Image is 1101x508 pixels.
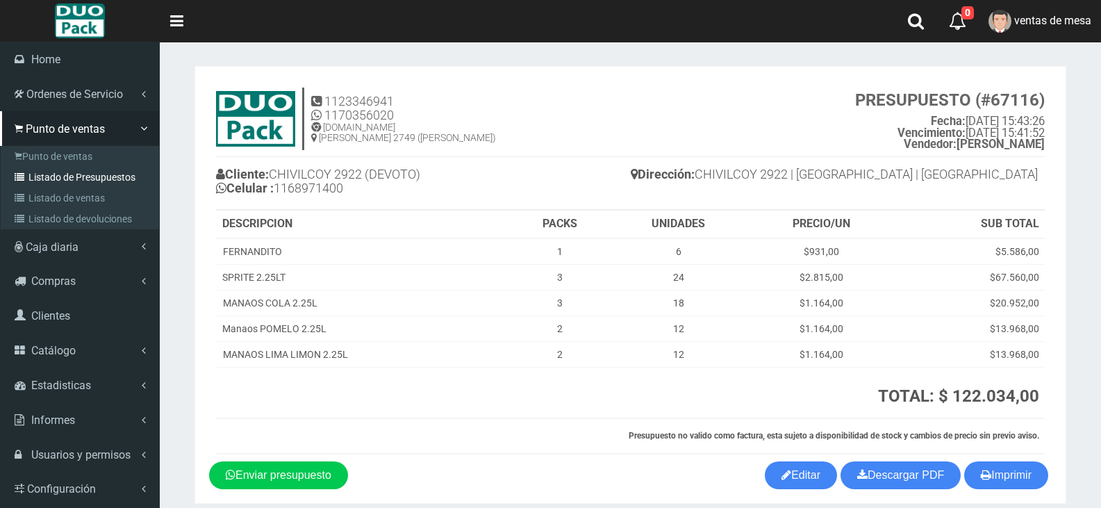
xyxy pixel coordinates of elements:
span: Home [31,53,60,66]
td: 2 [511,341,609,367]
th: DESCRIPCION [217,211,511,238]
td: $67.560,00 [895,264,1045,290]
a: Listado de devoluciones [4,208,159,229]
td: 3 [511,290,609,316]
td: $1.164,00 [748,341,896,367]
span: Enviar presupuesto [235,469,331,481]
span: Catálogo [31,344,76,357]
span: 0 [961,6,974,19]
span: Ordenes de Servicio [26,88,123,101]
td: 12 [609,341,748,367]
b: Cliente: [216,167,269,181]
td: 18 [609,290,748,316]
b: [PERSON_NAME] [904,138,1045,151]
span: Informes [31,413,75,427]
th: PRECIO/UN [748,211,896,238]
td: 6 [609,238,748,265]
strong: Vendedor: [904,138,957,151]
a: Listado de ventas [4,188,159,208]
h4: CHIVILCOY 2922 | [GEOGRAPHIC_DATA] | [GEOGRAPHIC_DATA] [631,164,1045,188]
b: Celular : [216,181,274,195]
td: 24 [609,264,748,290]
td: $1.164,00 [748,290,896,316]
span: ventas de mesa [1014,14,1091,27]
th: UNIDADES [609,211,748,238]
td: $13.968,00 [895,316,1045,341]
a: Enviar presupuesto [209,461,348,489]
img: Logo grande [55,3,104,38]
td: $931,00 [748,238,896,265]
a: Descargar PDF [841,461,961,489]
h5: [DOMAIN_NAME] [PERSON_NAME] 2749 ([PERSON_NAME]) [311,122,496,144]
span: Punto de ventas [26,122,105,136]
span: Caja diaria [26,240,78,254]
img: 9k= [216,91,295,147]
td: FERNANDITO [217,238,511,265]
th: PACKS [511,211,609,238]
td: 3 [511,264,609,290]
h4: 1123346941 1170356020 [311,95,496,122]
td: $2.815,00 [748,264,896,290]
button: Imprimir [964,461,1048,489]
strong: TOTAL: $ 122.034,00 [878,386,1039,406]
td: 12 [609,316,748,341]
img: User Image [988,10,1011,33]
span: Usuarios y permisos [31,448,131,461]
td: $13.968,00 [895,341,1045,367]
td: 1 [511,238,609,265]
td: $1.164,00 [748,316,896,341]
strong: PRESUPUESTO (#67116) [855,90,1045,110]
td: $20.952,00 [895,290,1045,316]
a: Listado de Presupuestos [4,167,159,188]
span: Clientes [31,309,70,322]
span: Configuración [27,482,96,495]
b: Dirección: [631,167,695,181]
strong: Fecha: [931,115,966,128]
td: 2 [511,316,609,341]
a: Punto de ventas [4,146,159,167]
strong: Vencimiento: [897,126,966,140]
td: $5.586,00 [895,238,1045,265]
strong: Presupuesto no valido como factura, esta sujeto a disponibilidad de stock y cambios de precio sin... [629,431,1039,441]
span: Compras [31,275,76,288]
td: MANAOS LIMA LIMON 2.25L [217,341,511,367]
small: [DATE] 15:43:26 [DATE] 15:41:52 [855,91,1045,151]
td: Manaos POMELO 2.25L [217,316,511,341]
td: MANAOS COLA 2.25L [217,290,511,316]
h4: CHIVILCOY 2922 (DEVOTO) 1168971400 [216,164,631,202]
td: SPRITE 2.25LT [217,264,511,290]
th: SUB TOTAL [895,211,1045,238]
a: Editar [765,461,837,489]
span: Estadisticas [31,379,91,392]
